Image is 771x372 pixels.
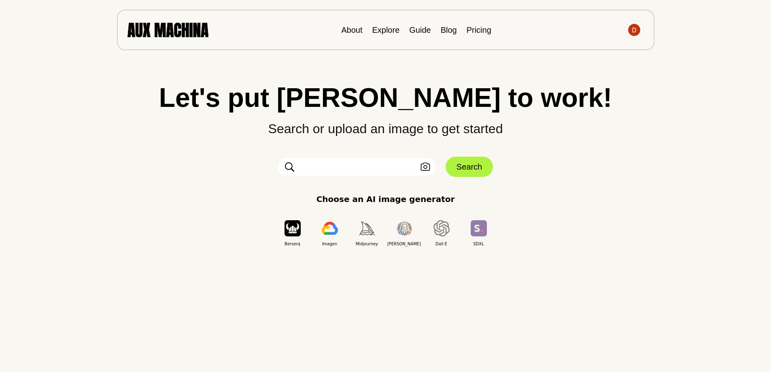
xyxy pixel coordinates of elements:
img: Midjourney [359,221,375,235]
span: Midjourney [348,241,386,247]
span: [PERSON_NAME] [386,241,423,247]
img: Avatar [628,24,640,36]
a: Pricing [467,26,491,34]
p: Search or upload an image to get started [16,111,755,138]
a: Guide [409,26,431,34]
span: Imagen [311,241,348,247]
img: Leonardo [396,221,412,236]
h1: Let's put [PERSON_NAME] to work! [16,84,755,111]
p: Choose an AI image generator [316,193,455,205]
button: Search [446,157,493,177]
img: SDXL [471,220,487,236]
img: AUX MACHINA [127,23,208,37]
a: Explore [372,26,399,34]
a: Blog [441,26,457,34]
img: Imagen [322,222,338,235]
span: Dall E [423,241,460,247]
img: Berserq [285,220,301,236]
img: Dall E [433,220,450,236]
span: Berserq [274,241,311,247]
span: SDXL [460,241,497,247]
a: About [341,26,362,34]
